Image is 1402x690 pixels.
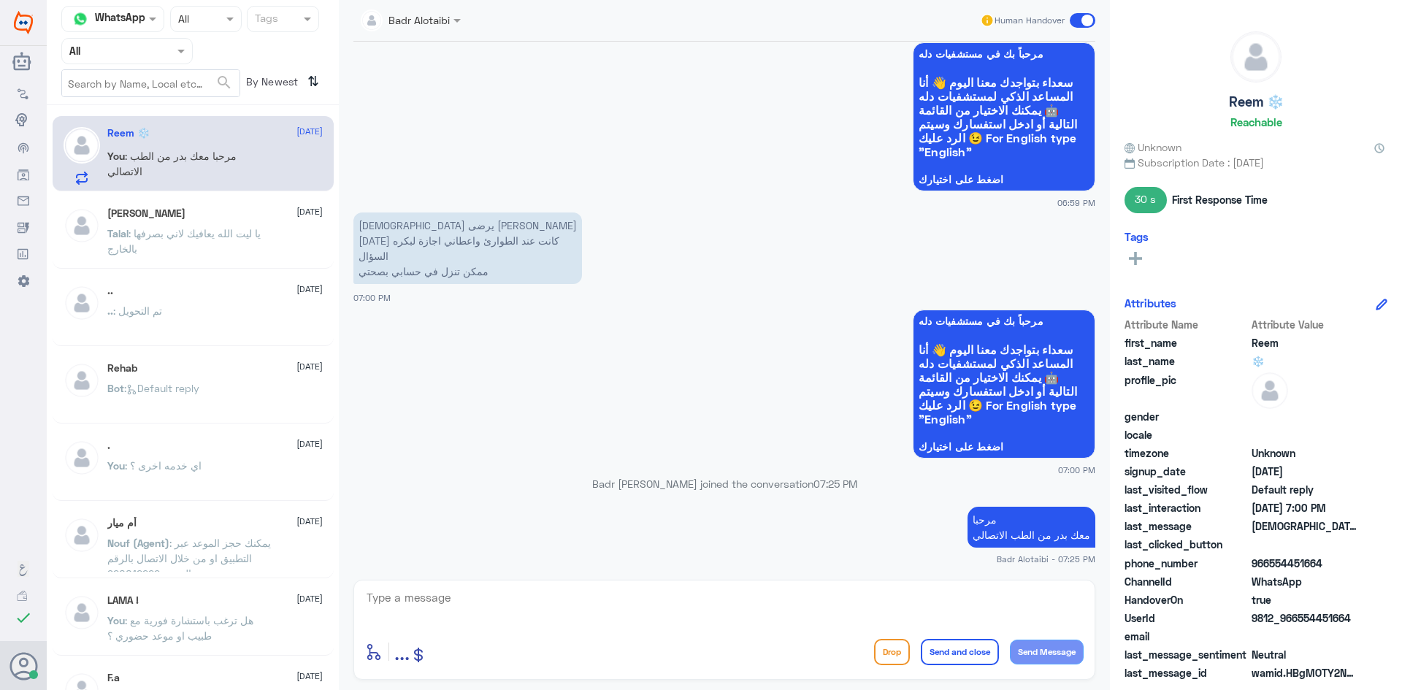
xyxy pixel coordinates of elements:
span: Talal [107,227,129,239]
span: last_name [1125,353,1249,369]
span: last_message_id [1125,665,1249,681]
span: ❄️ [1252,353,1357,369]
span: gender [1125,409,1249,424]
p: 23/8/2025, 7:25 PM [968,507,1095,548]
span: last_interaction [1125,500,1249,515]
span: .. [107,304,113,317]
img: defaultAdmin.png [1231,32,1281,82]
span: Human Handover [995,14,1065,27]
span: Reem [1252,335,1357,350]
span: null [1252,409,1357,424]
button: Send and close [921,639,999,665]
img: defaultAdmin.png [64,440,100,476]
span: timezone [1125,445,1249,461]
span: email [1125,629,1249,644]
h5: Reem ❄️ [1229,93,1284,110]
span: HandoverOn [1125,592,1249,607]
span: null [1252,629,1357,644]
span: اضغط على اختيارك [919,174,1089,185]
span: locale [1125,427,1249,442]
span: UserId [1125,610,1249,626]
h5: LAMA ! [107,594,139,607]
span: 0 [1252,647,1357,662]
h6: Reachable [1230,115,1282,129]
h5: Rehab [107,362,137,375]
span: true [1252,592,1357,607]
span: [DATE] [296,437,323,451]
i: ⇅ [307,69,319,93]
span: [DATE] [296,515,323,528]
span: null [1252,537,1357,552]
span: first_name [1125,335,1249,350]
span: 2025-08-23T15:59:39.119Z [1252,464,1357,479]
h5: أم ميار [107,517,137,529]
h6: Tags [1125,230,1149,243]
span: last_clicked_button [1125,537,1249,552]
span: سعداء بتواجدك معنا اليوم 👋 أنا المساعد الذكي لمستشفيات دله 🤖 يمكنك الاختيار من القائمة التالية أو... [919,75,1089,158]
span: Attribute Name [1125,317,1249,332]
span: 07:00 PM [353,293,391,302]
span: : هل ترغب باستشارة فورية مع طبيب او موعد حضوري ؟ [107,614,253,642]
span: [DATE] [296,125,323,138]
span: : تم التحويل [113,304,162,317]
span: : مرحبا معك بدر من الطب الاتصالي [107,150,237,177]
img: defaultAdmin.png [64,207,100,244]
span: You [107,614,125,626]
span: signup_date [1125,464,1249,479]
p: 23/8/2025, 7:00 PM [353,212,582,284]
input: Search by Name, Local etc… [62,70,240,96]
img: defaultAdmin.png [64,517,100,553]
button: search [215,71,233,95]
img: defaultAdmin.png [1252,372,1288,409]
span: Unknown [1125,139,1181,155]
span: By Newest [240,69,302,99]
h5: Talal Alruwaished [107,207,185,220]
span: ... [394,638,410,664]
span: Unknown [1252,445,1357,461]
span: 966554451664 [1252,556,1357,571]
h5: F.a [107,672,120,684]
span: phone_number [1125,556,1249,571]
span: سعداء بتواجدك معنا اليوم 👋 أنا المساعد الذكي لمستشفيات دله 🤖 يمكنك الاختيار من القائمة التالية أو... [919,342,1089,426]
span: : يا ليت الله يعافيك لاني بصرفها بالخارج [107,227,261,255]
span: Nouf (Agent) [107,537,169,549]
button: ... [394,635,410,668]
span: 30 s [1125,187,1167,213]
img: defaultAdmin.png [64,285,100,321]
span: : اي خدمه اخرى ؟ [125,459,202,472]
span: ChannelId [1125,574,1249,589]
span: مرحباً بك في مستشفيات دله [919,48,1089,60]
span: الله يرضى عليك اليوم كانت عند الطوارئ واعطاني اجازة لبكره السؤال ممكن تنزل في حسابي بصحتي [1252,518,1357,534]
span: Attribute Value [1252,317,1357,332]
h5: . [107,440,110,452]
span: اضغط على اختيارك [919,441,1089,453]
span: [DATE] [296,205,323,218]
span: 06:59 PM [1057,196,1095,209]
span: last_message_sentiment [1125,647,1249,662]
span: last_visited_flow [1125,482,1249,497]
span: 07:00 PM [1058,464,1095,476]
span: profile_pic [1125,372,1249,406]
span: : Default reply [124,382,199,394]
span: 2 [1252,574,1357,589]
span: 2025-08-23T16:00:52.503Z [1252,500,1357,515]
div: Tags [253,10,278,29]
span: [DATE] [296,592,323,605]
span: 9812_966554451664 [1252,610,1357,626]
img: defaultAdmin.png [64,362,100,399]
span: wamid.HBgMOTY2NTU0NDUxNjY0FQIAEhgUM0EzMTg4NEM4MDM1RjYzQzcyQzYA [1252,665,1357,681]
i: check [15,609,32,626]
span: مرحباً بك في مستشفيات دله [919,315,1089,327]
button: Drop [874,639,910,665]
button: Send Message [1010,640,1084,664]
img: whatsapp.png [69,8,91,30]
span: [DATE] [296,670,323,683]
span: 07:25 PM [813,478,857,490]
h5: Reem ❄️ [107,127,150,139]
span: Default reply [1252,482,1357,497]
span: Badr Alotaibi - 07:25 PM [997,553,1095,565]
span: : يمكنك حجز الموعد عبر التطبيق او من خلال الاتصال بالرقم الموحد 920012222 [107,537,271,580]
span: Subscription Date : [DATE] [1125,155,1387,170]
p: Badr [PERSON_NAME] joined the conversation [353,476,1095,491]
span: last_message [1125,518,1249,534]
